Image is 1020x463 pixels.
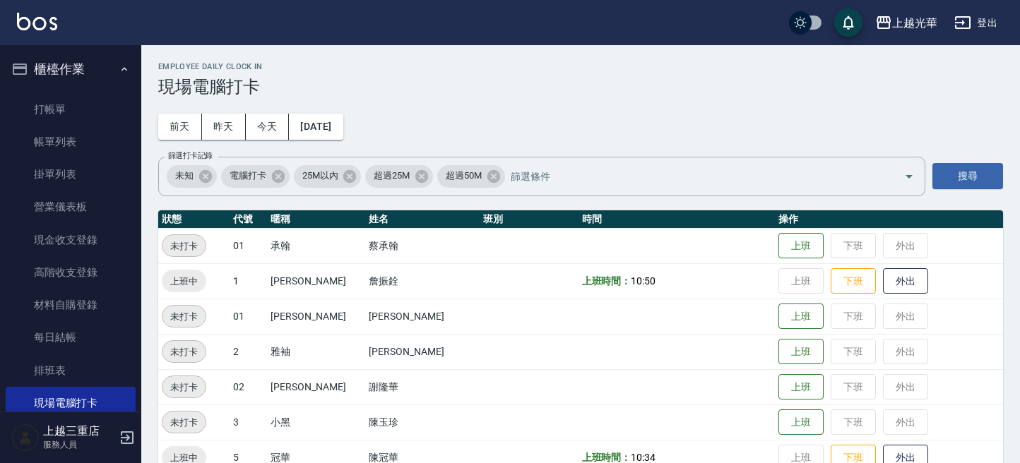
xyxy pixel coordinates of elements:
td: 小黑 [267,404,365,440]
button: 下班 [831,268,876,294]
td: [PERSON_NAME] [267,299,365,334]
td: 1 [230,263,267,299]
td: 謝隆華 [365,369,480,404]
button: 上越光華 [870,8,943,37]
button: 上班 [778,303,824,330]
a: 掛單列表 [6,158,136,191]
div: 電腦打卡 [221,165,290,188]
div: 超過25M [365,165,433,188]
div: 超過50M [437,165,505,188]
input: 篩選條件 [507,164,879,188]
td: 雅袖 [267,334,365,369]
span: 電腦打卡 [221,169,275,183]
button: 上班 [778,233,824,259]
span: 超過25M [365,169,418,183]
td: 蔡承翰 [365,228,480,263]
span: 25M以內 [294,169,347,183]
button: 搜尋 [932,163,1003,189]
span: 未知 [167,169,202,183]
p: 服務人員 [43,438,115,451]
img: Person [11,423,40,452]
th: 操作 [775,210,1003,229]
td: [PERSON_NAME] [365,334,480,369]
span: 未打卡 [162,309,206,324]
th: 姓名 [365,210,480,229]
a: 打帳單 [6,93,136,126]
a: 排班表 [6,354,136,387]
button: 今天 [246,114,290,140]
button: 外出 [883,268,928,294]
th: 班別 [480,210,578,229]
span: 上班中 [162,274,206,289]
td: 01 [230,228,267,263]
img: Logo [17,13,57,30]
b: 上班時間： [582,452,631,463]
span: 未打卡 [162,380,206,395]
button: [DATE] [289,114,343,140]
td: [PERSON_NAME] [365,299,480,334]
h5: 上越三重店 [43,424,115,438]
th: 狀態 [158,210,230,229]
th: 暱稱 [267,210,365,229]
b: 上班時間： [582,275,631,287]
h2: Employee Daily Clock In [158,62,1003,71]
div: 25M以內 [294,165,362,188]
td: 2 [230,334,267,369]
button: 櫃檯作業 [6,51,136,88]
label: 篩選打卡記錄 [168,150,213,161]
a: 高階收支登錄 [6,256,136,289]
span: 10:34 [631,452,656,463]
a: 營業儀表板 [6,191,136,223]
span: 超過50M [437,169,490,183]
a: 現場電腦打卡 [6,387,136,419]
button: 上班 [778,409,824,435]
span: 未打卡 [162,344,206,359]
span: 未打卡 [162,239,206,253]
td: 3 [230,404,267,440]
div: 未知 [167,165,217,188]
button: 昨天 [202,114,246,140]
td: 01 [230,299,267,334]
a: 現金收支登錄 [6,224,136,256]
div: 上越光華 [892,14,937,32]
span: 未打卡 [162,415,206,430]
td: [PERSON_NAME] [267,369,365,404]
a: 每日結帳 [6,321,136,354]
th: 代號 [230,210,267,229]
td: 陳玉珍 [365,404,480,440]
button: 前天 [158,114,202,140]
button: 登出 [949,10,1003,36]
th: 時間 [579,210,775,229]
button: Open [898,165,920,188]
a: 材料自購登錄 [6,289,136,321]
td: 詹振銓 [365,263,480,299]
button: save [834,8,862,37]
td: 承翰 [267,228,365,263]
h3: 現場電腦打卡 [158,77,1003,97]
span: 10:50 [631,275,656,287]
td: 02 [230,369,267,404]
button: 上班 [778,339,824,365]
button: 上班 [778,374,824,400]
td: [PERSON_NAME] [267,263,365,299]
a: 帳單列表 [6,126,136,158]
